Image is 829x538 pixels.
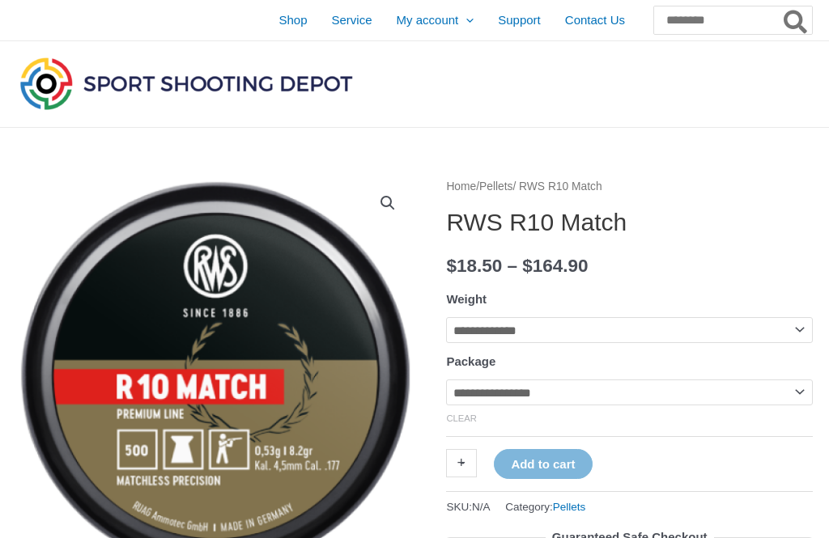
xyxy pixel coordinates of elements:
[446,208,813,237] h1: RWS R10 Match
[780,6,812,34] button: Search
[373,189,402,218] a: View full-screen image gallery
[446,256,502,276] bdi: 18.50
[446,292,487,306] label: Weight
[494,449,592,479] button: Add to cart
[446,413,477,423] a: Clear options
[446,256,457,276] span: $
[446,497,490,517] span: SKU:
[446,180,476,193] a: Home
[522,256,588,276] bdi: 164.90
[553,501,586,513] a: Pellets
[16,53,356,113] img: Sport Shooting Depot
[472,501,491,513] span: N/A
[446,449,477,477] a: +
[446,176,813,197] nav: Breadcrumb
[446,354,495,368] label: Package
[507,256,517,276] span: –
[479,180,512,193] a: Pellets
[522,256,533,276] span: $
[505,497,585,517] span: Category:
